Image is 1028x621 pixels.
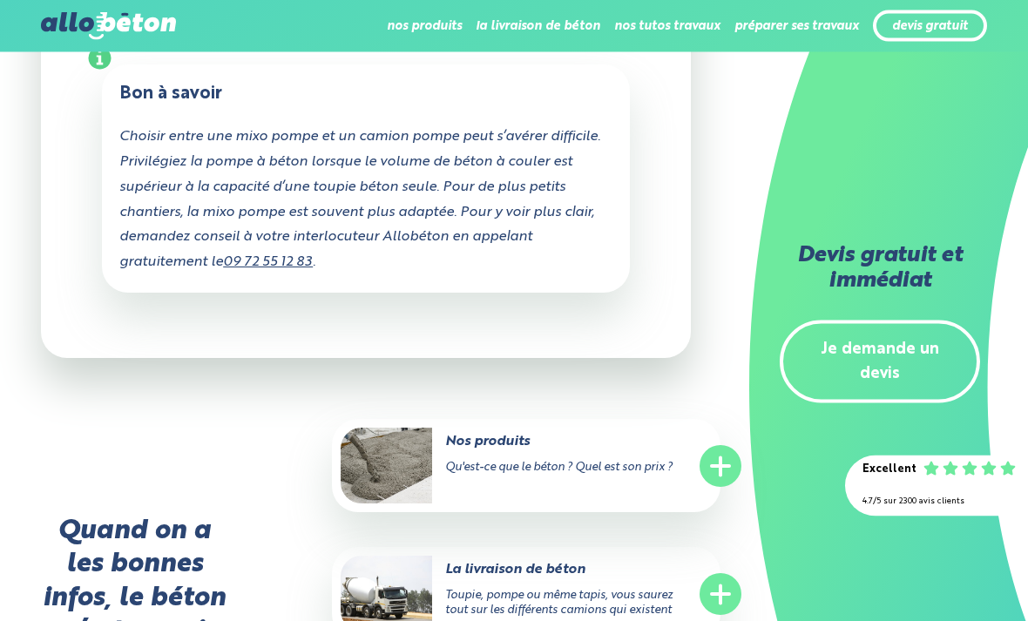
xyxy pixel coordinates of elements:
[341,561,642,580] p: La livraison de béton
[780,321,980,404] a: Je demande un devis
[445,462,673,474] span: Qu'est-ce que le béton ? Quel est son prix ?
[119,131,600,270] i: Choisir entre une mixo pompe et un camion pompe peut s’avérer difficile. Privilégiez la pompe à b...
[614,5,720,47] li: nos tutos travaux
[119,83,612,108] div: Bon à savoir
[476,5,600,47] li: la livraison de béton
[341,429,432,504] img: Nos produits
[341,433,642,452] p: Nos produits
[41,12,175,40] img: allobéton
[734,5,859,47] li: préparer ses travaux
[892,19,968,34] a: devis gratuit
[387,5,462,47] li: nos produits
[445,591,673,617] span: Toupie, pompe ou même tapis, vous saurez tout sur les différents camions qui existent
[780,244,980,294] h2: Devis gratuit et immédiat
[223,256,313,270] a: 09 72 55 12 83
